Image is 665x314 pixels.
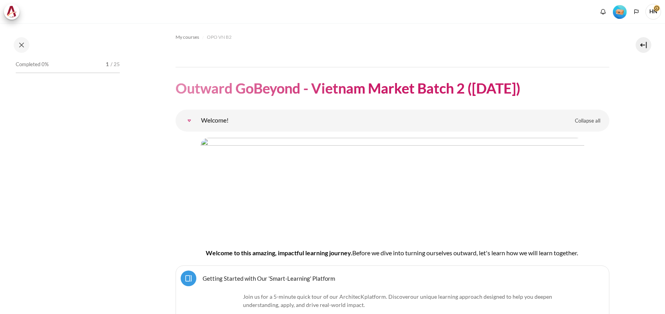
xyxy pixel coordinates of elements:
[176,31,609,43] nav: Navigation bar
[176,32,199,42] a: My courses
[201,292,584,309] p: Join us for a 5-minute quick tour of our ArchitecK platform. Discover
[106,61,109,69] span: 1
[111,61,120,69] span: / 25
[597,6,609,18] div: Show notification window with no new notifications
[610,4,630,19] a: Level #1
[176,34,199,41] span: My courses
[201,248,584,258] h4: Welcome to this amazing, impactful learning journey.
[207,34,232,41] span: OPO VN B2
[6,6,17,18] img: Architeck
[356,249,578,256] span: efore we dive into turning ourselves outward, let's learn how we will learn together.
[16,61,49,69] span: Completed 0%
[4,4,24,20] a: Architeck Architeck
[181,113,197,128] a: Welcome!
[176,79,520,97] h1: Outward GoBeyond - Vietnam Market Batch 2 ([DATE])
[16,59,120,81] a: Completed 0% 1 / 25
[613,5,627,19] img: Level #1
[613,4,627,19] div: Level #1
[575,117,600,125] span: Collapse all
[645,4,661,20] span: HN
[631,6,642,18] button: Languages
[352,249,356,256] span: B
[203,274,335,282] a: Getting Started with Our 'Smart-Learning' Platform
[569,114,606,128] a: Collapse all
[645,4,661,20] a: User menu
[207,32,232,42] a: OPO VN B2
